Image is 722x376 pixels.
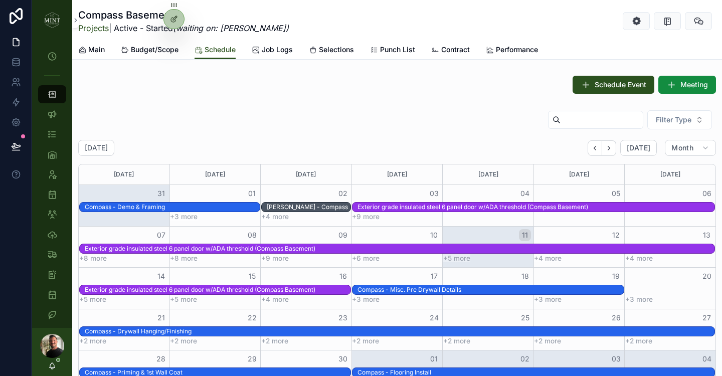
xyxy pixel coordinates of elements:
[337,312,349,324] button: 23
[625,254,653,262] button: +4 more
[665,140,716,156] button: Month
[78,22,289,34] span: | Active - Started
[353,164,441,184] div: [DATE]
[170,295,197,303] button: +5 more
[701,270,713,282] button: 20
[428,353,440,365] button: 01
[486,41,538,61] a: Performance
[155,270,167,282] button: 14
[170,254,198,262] button: +8 more
[85,203,260,212] div: Compass - Demo & Framing
[534,337,561,345] button: +2 more
[262,164,350,184] div: [DATE]
[121,41,178,61] a: Budget/Scope
[261,254,289,262] button: +9 more
[444,164,532,184] div: [DATE]
[610,353,622,365] button: 03
[352,337,379,345] button: +2 more
[246,312,258,324] button: 22
[610,187,622,200] button: 05
[357,285,623,294] div: Compass - Misc. Pre Drywall Details
[85,203,260,211] div: Compass - Demo & Framing
[352,254,380,262] button: +6 more
[352,213,380,221] button: +9 more
[534,254,562,262] button: +4 more
[155,229,167,241] button: 07
[267,203,350,212] div: Clint - Compass
[79,337,106,345] button: +2 more
[701,312,713,324] button: 27
[370,41,415,61] a: Punch List
[519,312,531,324] button: 25
[79,295,106,303] button: +5 more
[610,312,622,324] button: 26
[431,41,470,61] a: Contract
[519,187,531,200] button: 04
[171,164,259,184] div: [DATE]
[443,337,470,345] button: +2 more
[88,45,105,55] span: Main
[337,270,349,282] button: 16
[625,295,653,303] button: +3 more
[656,115,691,125] span: Filter Type
[441,45,470,55] span: Contract
[246,187,258,200] button: 01
[428,229,440,241] button: 10
[85,244,714,253] div: Exterior grade insulated steel 6 panel door w/ADA threshold (Compass Basement)
[357,286,623,294] div: Compass - Misc. Pre Drywall Details
[319,45,354,55] span: Selections
[246,229,258,241] button: 08
[309,41,354,61] a: Selections
[658,76,716,94] button: Meeting
[170,337,197,345] button: +2 more
[357,203,714,211] div: Exterior grade insulated steel 6 panel door w/ADA threshold (Compass Basement)
[588,140,602,156] button: Back
[44,12,60,28] img: App logo
[267,203,350,211] div: [PERSON_NAME] - Compass
[337,229,349,241] button: 09
[155,353,167,365] button: 28
[246,353,258,365] button: 29
[261,213,289,221] button: +4 more
[261,295,289,303] button: +4 more
[701,229,713,241] button: 13
[519,229,531,241] button: 11
[78,23,109,33] a: Projects
[380,45,415,55] span: Punch List
[85,143,108,153] h2: [DATE]
[85,327,714,335] div: Compass - Drywall Hanging/Finishing
[535,164,623,184] div: [DATE]
[173,23,289,33] em: (waiting on: [PERSON_NAME])
[519,270,531,282] button: 18
[32,40,72,328] div: scrollable content
[680,80,708,90] span: Meeting
[131,45,178,55] span: Budget/Scope
[671,143,693,152] span: Month
[443,254,470,262] button: +5 more
[252,41,293,61] a: Job Logs
[195,41,236,60] a: Schedule
[519,353,531,365] button: 02
[205,45,236,55] span: Schedule
[357,203,714,212] div: Exterior grade insulated steel 6 panel door w/ADA threshold (Compass Basement)
[428,312,440,324] button: 24
[246,270,258,282] button: 15
[78,8,289,22] h1: Compass Basement
[85,245,714,253] div: Exterior grade insulated steel 6 panel door w/ADA threshold (Compass Basement)
[610,229,622,241] button: 12
[573,76,654,94] button: Schedule Event
[80,164,168,184] div: [DATE]
[155,312,167,324] button: 21
[626,164,714,184] div: [DATE]
[78,41,105,61] a: Main
[647,110,712,129] button: Select Button
[262,45,293,55] span: Job Logs
[79,254,107,262] button: +8 more
[337,353,349,365] button: 30
[534,295,562,303] button: +3 more
[428,187,440,200] button: 03
[352,295,380,303] button: +3 more
[595,80,646,90] span: Schedule Event
[701,353,713,365] button: 04
[155,187,167,200] button: 31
